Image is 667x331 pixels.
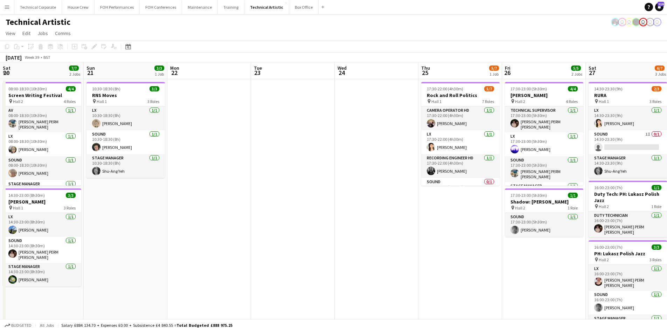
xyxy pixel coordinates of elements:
[589,106,667,130] app-card-role: LX1/114:30-23:30 (9h)[PERSON_NAME]
[69,71,80,77] div: 2 Jobs
[3,199,81,205] h3: [PERSON_NAME]
[505,132,583,156] app-card-role: LX1/117:30-23:00 (5h30m)[PERSON_NAME]
[86,154,165,178] app-card-role: Stage Manager1/110:30-18:30 (8h)Shu-Ang Yeh
[652,86,661,91] span: 2/3
[3,180,81,204] app-card-role: Stage Manager1/1
[155,71,164,77] div: 1 Job
[6,17,70,27] h1: Technical Artistic
[37,30,48,36] span: Jobs
[618,18,626,26] app-user-avatar: Sally PERM Pochciol
[13,205,23,211] span: Hall 1
[3,263,81,287] app-card-role: Stage Manager1/114:30-23:00 (8h30m)[PERSON_NAME]
[649,99,661,104] span: 3 Roles
[4,322,33,329] button: Budgeted
[62,0,95,14] button: House Crew
[3,213,81,237] app-card-role: LX1/114:30-23:00 (8h30m)[PERSON_NAME]
[8,193,45,198] span: 14:30-23:00 (8h30m)
[421,130,500,154] app-card-role: LX1/117:30-22:00 (4h30m)[PERSON_NAME]
[52,29,74,38] a: Comms
[651,204,661,209] span: 1 Role
[639,18,647,26] app-user-avatar: Abby Hubbard
[176,323,232,328] span: Total Budgeted £888 975.25
[23,55,41,60] span: Week 39
[421,154,500,178] app-card-role: Recording Engineer HD1/117:30-22:00 (4h30m)[PERSON_NAME]
[505,106,583,132] app-card-role: Technical Supervisor1/117:30-23:00 (5h30m)[PERSON_NAME] PERM [PERSON_NAME]
[421,178,500,202] app-card-role: Sound0/117:30-22:00 (4h30m)
[505,213,583,237] app-card-role: Sound1/117:30-23:00 (5h30m)[PERSON_NAME]
[568,205,578,211] span: 1 Role
[420,69,430,77] span: 25
[652,185,661,190] span: 1/1
[170,65,179,71] span: Mon
[421,82,500,186] app-job-card: 17:30-22:00 (4h30m)5/7Rock and Roll Politics Hall 17 RolesCamera Operator HD1/117:30-22:00 (4h30m...
[655,71,666,77] div: 3 Jobs
[35,29,51,38] a: Jobs
[182,0,218,14] button: Maintenance
[95,0,140,14] button: FOH Performances
[599,99,609,104] span: Hall 1
[20,29,33,38] a: Edit
[64,99,76,104] span: 4 Roles
[13,99,23,104] span: Hall 2
[97,99,107,104] span: Hall 1
[489,71,499,77] div: 1 Job
[655,3,663,11] a: 114
[253,69,262,77] span: 23
[568,193,578,198] span: 1/1
[289,0,319,14] button: Box Office
[505,65,510,71] span: Fri
[505,188,583,237] app-job-card: 17:30-23:00 (5h30m)1/1Shadow: [PERSON_NAME] Hall 21 RoleSound1/117:30-23:00 (5h30m)[PERSON_NAME]
[658,2,664,6] span: 114
[6,30,15,36] span: View
[589,250,667,257] h3: PH: Lukasz Polish Jazz
[489,65,499,71] span: 5/7
[11,323,32,328] span: Budgeted
[599,257,609,262] span: Hall 2
[510,86,547,91] span: 17:30-23:00 (5h30m)
[589,82,667,178] app-job-card: 14:30-23:30 (9h)2/3RURA Hall 13 RolesLX1/114:30-23:30 (9h)[PERSON_NAME]Sound1I0/114:30-23:30 (9h)...
[515,99,525,104] span: Hall 2
[594,244,623,250] span: 16:00-23:00 (7h)
[632,18,640,26] app-user-avatar: Gabrielle Barr
[169,69,179,77] span: 22
[150,86,159,91] span: 3/3
[86,106,165,130] app-card-role: LX1/110:30-18:30 (8h)[PERSON_NAME]
[147,99,159,104] span: 3 Roles
[154,65,164,71] span: 3/3
[3,106,81,132] app-card-role: AV1/108:00-18:30 (10h30m)[PERSON_NAME] PERM [PERSON_NAME]
[22,30,30,36] span: Edit
[505,82,583,186] app-job-card: 17:30-23:00 (5h30m)4/4[PERSON_NAME] Hall 24 RolesTechnical Supervisor1/117:30-23:00 (5h30m)[PERSO...
[244,0,289,14] button: Technical Artistic
[655,65,665,71] span: 6/7
[55,30,71,36] span: Comms
[338,65,347,71] span: Wed
[86,92,165,98] h3: RNS Moves
[568,86,578,91] span: 4/4
[505,182,583,206] app-card-role: Stage Manager1/1
[3,237,81,263] app-card-role: Sound1/114:30-23:00 (8h30m)[PERSON_NAME] PERM [PERSON_NAME]
[86,130,165,154] app-card-role: Sound1/110:30-18:30 (8h)[PERSON_NAME]
[510,193,547,198] span: 17:30-23:00 (5h30m)
[66,86,76,91] span: 4/4
[431,99,442,104] span: Hall 1
[505,199,583,205] h3: Shadow: [PERSON_NAME]
[653,18,661,26] app-user-avatar: Liveforce Admin
[3,82,81,186] app-job-card: 08:00-18:30 (10h30m)4/4Screen Writing Festival Hall 24 RolesAV1/108:00-18:30 (10h30m)[PERSON_NAME...
[3,92,81,98] h3: Screen Writing Festival
[3,188,81,287] app-job-card: 14:30-23:00 (8h30m)3/3[PERSON_NAME] Hall 13 RolesLX1/114:30-23:00 (8h30m)[PERSON_NAME]Sound1/114:...
[504,69,510,77] span: 26
[421,65,430,71] span: Thu
[86,82,165,178] app-job-card: 10:30-18:30 (8h)3/3RNS Moves Hall 13 RolesLX1/110:30-18:30 (8h)[PERSON_NAME]Sound1/110:30-18:30 (...
[589,212,667,237] app-card-role: Duty Technician1/116:00-23:00 (7h)[PERSON_NAME] PERM [PERSON_NAME]
[3,156,81,180] app-card-role: Sound1/108:00-18:30 (10h30m)[PERSON_NAME]
[589,265,667,291] app-card-role: LX1/116:00-23:00 (7h)[PERSON_NAME] PERM [PERSON_NAME]
[64,205,76,211] span: 3 Roles
[6,54,22,61] div: [DATE]
[3,65,11,71] span: Sat
[86,65,95,71] span: Sun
